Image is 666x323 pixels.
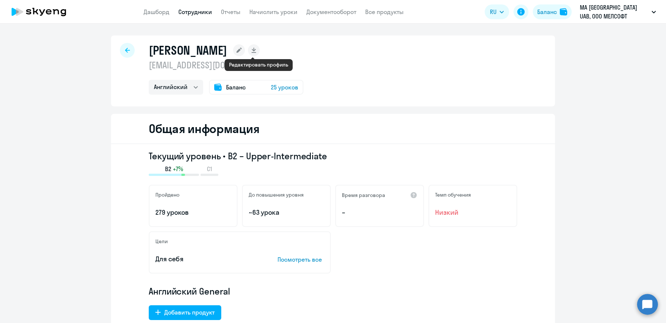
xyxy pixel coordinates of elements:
h5: Пройдено [155,191,179,198]
p: MA [GEOGRAPHIC_DATA] UAB, ООО МЕЛСОФТ [580,3,649,21]
button: Добавить продукт [149,305,221,320]
a: Сотрудники [178,8,212,16]
h5: Время разговора [342,192,385,198]
a: Дашборд [144,8,169,16]
div: Добавить продукт [164,308,215,317]
a: Начислить уроки [249,8,297,16]
span: Английский General [149,285,230,297]
h3: Текущий уровень • B2 – Upper-Intermediate [149,150,517,162]
span: C1 [207,165,212,173]
span: Низкий [435,208,511,217]
h2: Общая информация [149,121,259,136]
button: Балансbalance [533,4,572,19]
p: Посмотреть все [277,255,324,264]
a: Документооборот [306,8,356,16]
img: balance [560,8,567,16]
h5: Темп обучения [435,191,471,198]
p: ~63 урока [249,208,324,217]
p: 279 уроков [155,208,231,217]
a: Отчеты [221,8,240,16]
div: Баланс [537,7,557,16]
button: RU [485,4,509,19]
h5: Цели [155,238,168,245]
h1: [PERSON_NAME] [149,43,227,58]
h5: До повышения уровня [249,191,304,198]
span: Баланс [226,83,246,92]
span: 25 уроков [271,83,298,92]
a: Все продукты [365,8,404,16]
button: MA [GEOGRAPHIC_DATA] UAB, ООО МЕЛСОФТ [576,3,660,21]
span: +7% [173,165,183,173]
span: B2 [165,165,171,173]
span: RU [490,7,497,16]
p: Для себя [155,254,255,264]
p: – [342,208,417,217]
div: Редактировать профиль [229,61,288,68]
p: [EMAIL_ADDRESS][DOMAIN_NAME] [149,59,303,71]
